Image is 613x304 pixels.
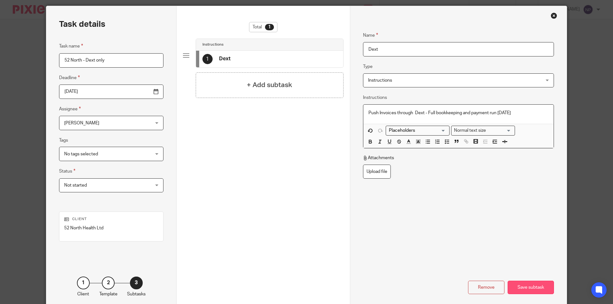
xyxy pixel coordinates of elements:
div: Search for option [451,126,515,136]
h4: + Add subtask [247,80,292,90]
div: 1 [77,277,90,289]
div: Text styles [451,126,515,136]
label: Tags [59,137,68,144]
h2: Task details [59,19,105,30]
span: Normal text size [453,127,488,134]
div: Save subtask [508,281,554,294]
input: Task name [59,53,163,68]
div: Close this dialog window [551,12,557,19]
div: 3 [130,277,143,289]
span: Not started [64,183,87,188]
p: Attachments [363,155,394,161]
p: Subtasks [127,291,146,297]
label: Deadline [59,74,80,81]
div: Placeholders [386,126,450,136]
span: [PERSON_NAME] [64,121,99,125]
p: Client [64,217,158,222]
label: Name [363,32,378,39]
div: 2 [102,277,115,289]
div: Search for option [386,126,450,136]
div: 1 [202,54,213,64]
label: Type [363,63,373,70]
h4: Instructions [202,42,223,47]
label: Assignee [59,105,81,113]
div: Remove [468,281,504,294]
input: Search for option [488,127,511,134]
input: Use the arrow keys to pick a date [59,85,163,99]
label: Instructions [363,94,387,101]
div: Total [249,22,277,32]
h4: Dext [219,56,231,62]
label: Upload file [363,165,391,179]
p: 52 North Health Ltd [64,225,158,231]
div: 1 [265,24,274,30]
label: Task name [59,42,83,50]
p: Client [77,291,89,297]
span: No tags selected [64,152,98,156]
input: Search for option [387,127,446,134]
span: Instructions [368,78,392,83]
label: Status [59,167,75,175]
p: Template [99,291,117,297]
p: Push Invoices through Dext - Full bookkeeping and payment run [DATE] [368,110,549,116]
